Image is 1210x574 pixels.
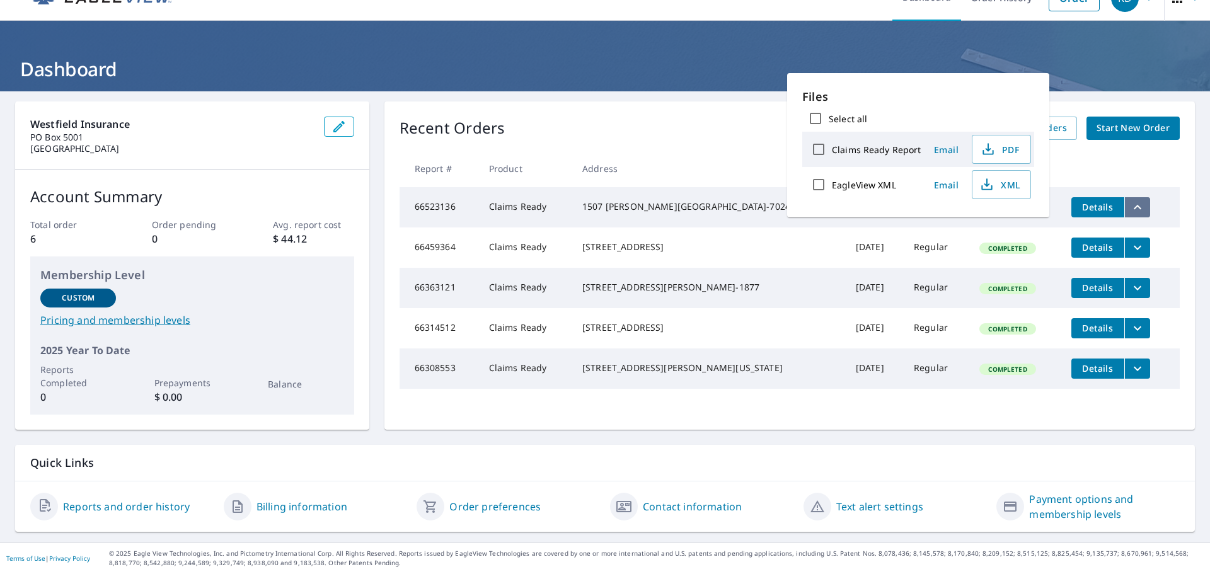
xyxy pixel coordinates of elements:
p: © 2025 Eagle View Technologies, Inc. and Pictometry International Corp. All Rights Reserved. Repo... [109,549,1204,568]
button: filesDropdownBtn-66363121 [1124,278,1150,298]
p: | [6,554,90,562]
span: Details [1079,322,1117,334]
button: detailsBtn-66459364 [1071,238,1124,258]
p: Avg. report cost [273,218,354,231]
div: [STREET_ADDRESS][PERSON_NAME]-1877 [582,281,836,294]
p: Prepayments [154,376,230,389]
span: Details [1079,362,1117,374]
p: $ 44.12 [273,231,354,246]
a: Contact information [643,499,742,514]
button: filesDropdownBtn-66523136 [1124,197,1150,217]
td: Claims Ready [479,187,572,227]
button: filesDropdownBtn-66308553 [1124,359,1150,379]
div: [STREET_ADDRESS] [582,321,836,334]
a: Order preferences [449,499,541,514]
th: Address [572,150,846,187]
td: Regular [904,308,969,348]
p: Reports Completed [40,363,116,389]
p: Quick Links [30,455,1180,471]
button: detailsBtn-66314512 [1071,318,1124,338]
p: Westfield Insurance [30,117,314,132]
button: filesDropdownBtn-66459364 [1124,238,1150,258]
div: [STREET_ADDRESS][PERSON_NAME][US_STATE] [582,362,836,374]
label: Claims Ready Report [832,144,921,156]
h1: Dashboard [15,56,1195,82]
div: 1507 [PERSON_NAME][GEOGRAPHIC_DATA]-7024 [582,200,836,213]
button: detailsBtn-66308553 [1071,359,1124,379]
button: XML [972,170,1031,199]
span: Completed [981,284,1034,293]
td: Claims Ready [479,268,572,308]
td: [DATE] [846,348,904,389]
td: 66459364 [400,227,479,268]
p: Order pending [152,218,233,231]
p: 0 [40,389,116,405]
p: [GEOGRAPHIC_DATA] [30,143,314,154]
span: Completed [981,324,1034,333]
span: Details [1079,241,1117,253]
p: Total order [30,218,111,231]
td: Regular [904,348,969,389]
td: Claims Ready [479,227,572,268]
span: Email [931,179,962,191]
a: Billing information [256,499,347,514]
td: 66363121 [400,268,479,308]
td: [DATE] [846,308,904,348]
span: PDF [980,142,1020,157]
span: Email [931,144,962,156]
td: 66308553 [400,348,479,389]
a: Reports and order history [63,499,190,514]
th: Product [479,150,572,187]
button: Email [926,140,967,159]
button: detailsBtn-66363121 [1071,278,1124,298]
label: EagleView XML [832,179,896,191]
td: Claims Ready [479,308,572,348]
td: Claims Ready [479,348,572,389]
button: filesDropdownBtn-66314512 [1124,318,1150,338]
td: 66314512 [400,308,479,348]
p: Balance [268,377,343,391]
button: detailsBtn-66523136 [1071,197,1124,217]
p: PO Box 5001 [30,132,314,143]
a: Pricing and membership levels [40,313,344,328]
th: Report # [400,150,479,187]
td: Regular [904,268,969,308]
p: 0 [152,231,233,246]
td: [DATE] [846,268,904,308]
p: Account Summary [30,185,354,208]
button: Email [926,175,967,195]
span: Start New Order [1097,120,1170,136]
p: Membership Level [40,267,344,284]
a: Payment options and membership levels [1029,491,1180,522]
div: [STREET_ADDRESS] [582,241,836,253]
label: Select all [829,113,867,125]
a: Start New Order [1086,117,1180,140]
p: Files [802,88,1034,105]
p: Custom [62,292,95,304]
p: $ 0.00 [154,389,230,405]
p: 2025 Year To Date [40,343,344,358]
td: Regular [904,227,969,268]
span: Details [1079,282,1117,294]
p: Recent Orders [400,117,505,140]
button: PDF [972,135,1031,164]
span: Completed [981,365,1034,374]
span: XML [980,177,1020,192]
span: Details [1079,201,1117,213]
span: Completed [981,244,1034,253]
a: Text alert settings [836,499,923,514]
td: 66523136 [400,187,479,227]
a: Terms of Use [6,554,45,563]
a: Privacy Policy [49,554,90,563]
td: [DATE] [846,227,904,268]
p: 6 [30,231,111,246]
